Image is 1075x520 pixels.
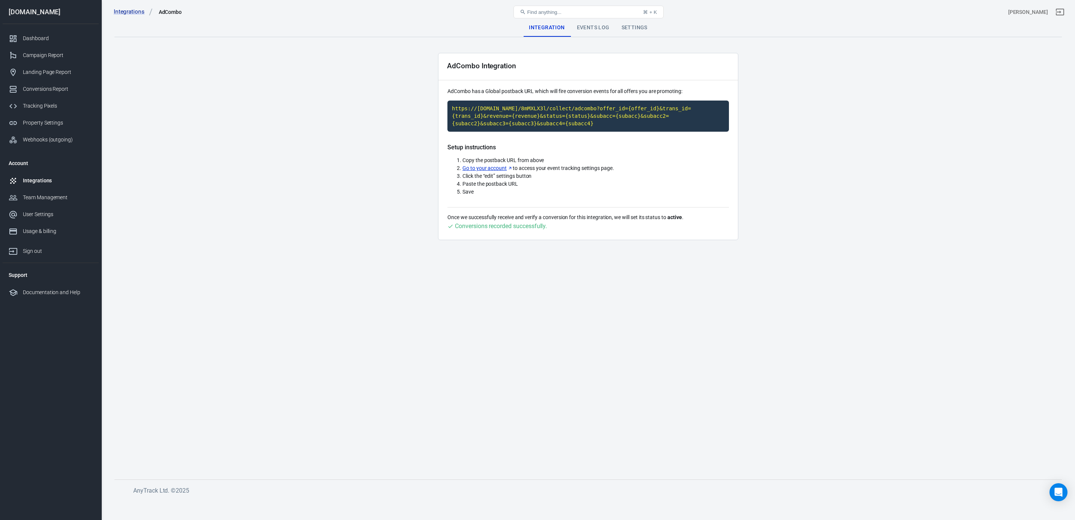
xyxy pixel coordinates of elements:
strong: active [667,214,682,220]
div: Sign out [23,247,93,255]
a: Team Management [3,189,99,206]
a: Dashboard [3,30,99,47]
div: Tracking Pixels [23,102,93,110]
div: ⌘ + K [643,9,657,15]
div: AdCombo Integration [447,62,516,70]
a: Usage & billing [3,223,99,240]
li: Account [3,154,99,172]
button: Find anything...⌘ + K [513,6,664,18]
div: [DOMAIN_NAME] [3,9,99,15]
div: Open Intercom Messenger [1049,483,1067,501]
span: to access your event tracking settings page. [462,165,614,171]
a: User Settings [3,206,99,223]
a: Integrations [3,172,99,189]
div: Settings [616,19,653,37]
li: Support [3,266,99,284]
div: Property Settings [23,119,93,127]
p: Once we successfully receive and verify a conversion for this integration, we will set its status... [447,213,729,221]
span: Copy the postback URL from above [462,157,544,163]
a: Integrations [114,8,153,16]
p: AdCombo has a Global postback URL which will fire conversion events for all offers you are promot... [447,87,729,95]
div: Conversions recorded successfully. [455,221,547,231]
span: Find anything... [527,9,562,15]
div: Dashboard [23,35,93,42]
a: Webhooks (outgoing) [3,131,99,148]
div: Integrations [23,177,93,185]
div: Account id: 8mMXLX3l [1008,8,1048,16]
div: Conversions Report [23,85,93,93]
span: Save [462,189,474,195]
div: Team Management [23,194,93,201]
div: Webhooks (outgoing) [23,136,93,144]
a: Landing Page Report [3,64,99,81]
a: Sign out [1051,3,1069,21]
a: Sign out [3,240,99,260]
a: Conversions Report [3,81,99,98]
h5: Setup instructions [447,144,729,151]
div: Landing Page Report [23,68,93,76]
div: Integration [523,19,571,37]
div: Events Log [571,19,616,37]
h6: AnyTrack Ltd. © 2025 [133,486,696,495]
a: Go to your account [462,164,513,172]
a: Tracking Pixels [3,98,99,114]
div: User Settings [23,210,93,218]
div: Usage & billing [23,227,93,235]
code: Click to copy [447,101,729,132]
span: Paste the postback URL [462,181,518,187]
div: AdCombo [159,8,182,16]
div: Documentation and Help [23,289,93,296]
a: Campaign Report [3,47,99,64]
div: Campaign Report [23,51,93,59]
a: Property Settings [3,114,99,131]
span: Click the “edit” settings button [462,173,531,179]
